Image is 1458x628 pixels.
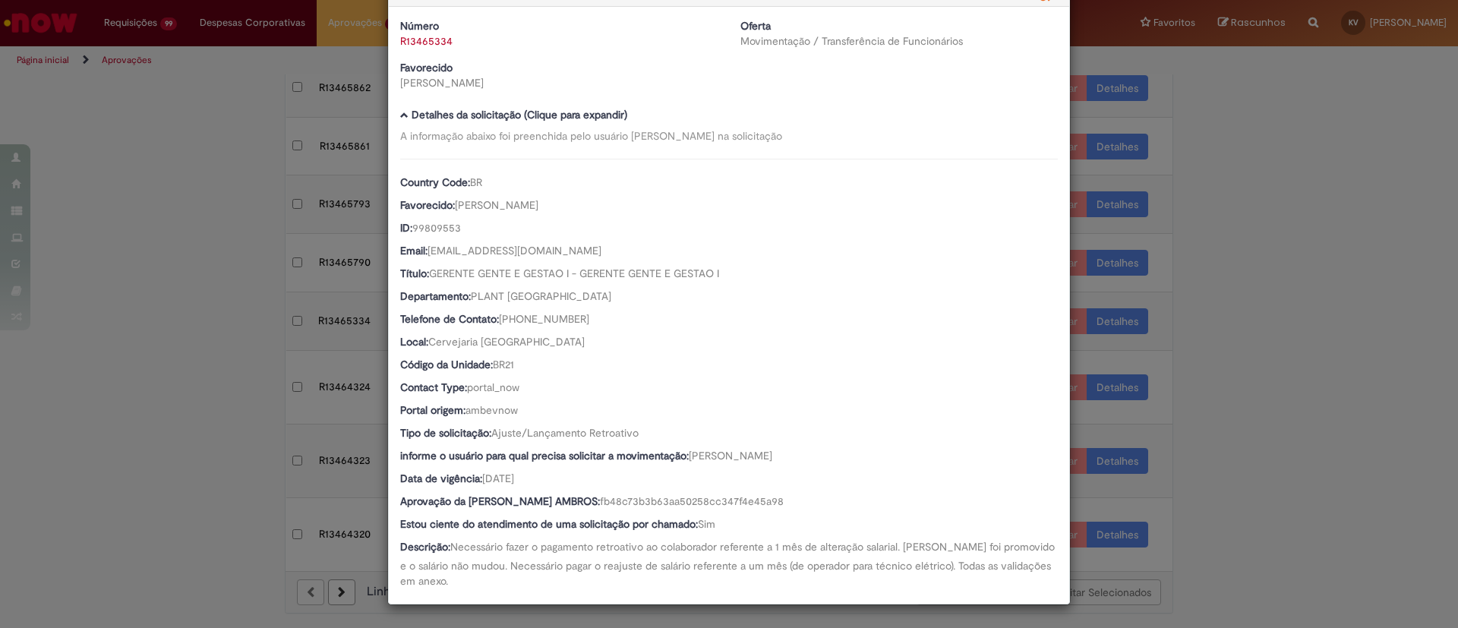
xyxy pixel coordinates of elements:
b: informe o usuário para qual precisa solicitar a movimentação: [400,449,689,462]
b: Código da Unidade: [400,358,493,371]
b: Aprovação da [PERSON_NAME] AMBROS: [400,494,600,508]
b: Contact Type: [400,380,467,394]
b: Número [400,19,439,33]
b: Descrição: [400,540,450,554]
b: Portal origem: [400,403,465,417]
span: BR21 [493,358,514,371]
span: [DATE] [482,472,514,485]
b: Oferta [740,19,771,33]
span: BR [470,175,482,189]
b: Favorecido [400,61,453,74]
span: [PHONE_NUMBER] [499,312,589,326]
div: A informação abaixo foi preenchida pelo usuário [PERSON_NAME] na solicitação [400,128,1058,144]
b: Título: [400,267,429,280]
span: ambevnow [465,403,518,417]
span: fb48c73b3b63aa50258cc347f4e45a98 [600,494,784,508]
span: [EMAIL_ADDRESS][DOMAIN_NAME] [428,244,601,257]
b: Telefone de Contato: [400,312,499,326]
span: portal_now [467,380,519,394]
span: 99809553 [412,221,461,235]
b: Local: [400,335,428,349]
span: [PERSON_NAME] [455,198,538,212]
a: R13465334 [400,34,453,48]
span: GERENTE GENTE E GESTAO I - GERENTE GENTE E GESTAO I [429,267,719,280]
span: Ajuste/Lançamento Retroativo [491,426,639,440]
span: Cervejaria [GEOGRAPHIC_DATA] [428,335,585,349]
b: ID: [400,221,412,235]
span: [PERSON_NAME] [689,449,772,462]
div: Movimentação / Transferência de Funcionários [740,33,1058,49]
b: Favorecido: [400,198,455,212]
span: PLANT [GEOGRAPHIC_DATA] [471,289,611,303]
b: Estou ciente do atendimento de uma solicitação por chamado: [400,517,698,531]
span: Sim [698,517,715,531]
div: [PERSON_NAME] [400,75,718,90]
b: Detalhes da solicitação (Clique para expandir) [412,108,627,121]
h5: Detalhes da solicitação (Clique para expandir) [400,109,1058,121]
b: Departamento: [400,289,471,303]
span: Necessário fazer o pagamento retroativo ao colaborador referente a 1 mês de alteração salarial. [... [400,540,1058,588]
b: Data de vigência: [400,472,482,485]
b: Tipo de solicitação: [400,426,491,440]
b: Country Code: [400,175,470,189]
b: Email: [400,244,428,257]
